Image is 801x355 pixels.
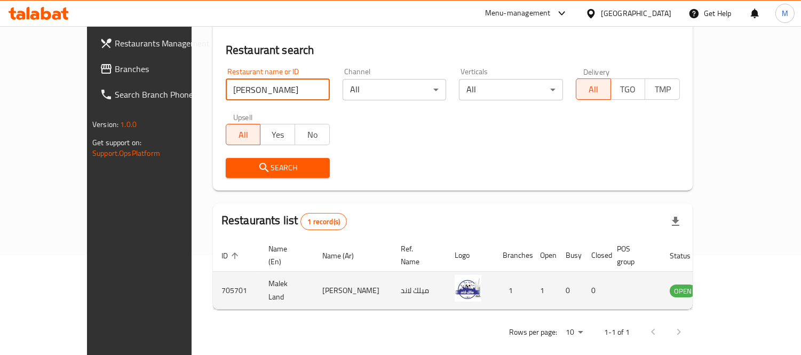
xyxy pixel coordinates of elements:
p: 1-1 of 1 [604,326,630,339]
span: Get support on: [92,136,141,149]
label: Upsell [233,113,253,121]
span: TMP [649,82,676,97]
span: OPEN [670,285,696,297]
a: Restaurants Management [91,30,221,56]
span: Ref. Name [401,242,433,268]
span: No [299,127,326,143]
button: No [295,124,330,145]
th: Logo [446,239,494,272]
span: 1 record(s) [301,217,346,227]
button: Search [226,158,330,178]
h2: Restaurant search [226,42,680,58]
p: Rows per page: [509,326,557,339]
button: TMP [645,78,680,100]
td: 1 [532,272,557,310]
h2: Restaurants list [221,212,347,230]
a: Branches [91,56,221,82]
button: All [576,78,611,100]
th: Branches [494,239,532,272]
div: All [343,79,447,100]
div: Rows per page: [561,325,587,341]
td: Malek Land [260,272,314,310]
div: Menu-management [485,7,551,20]
td: [PERSON_NAME] [314,272,392,310]
span: Branches [115,62,212,75]
span: Version: [92,117,118,131]
span: Restaurants Management [115,37,212,50]
div: Total records count [300,213,347,230]
span: Yes [265,127,291,143]
span: Name (Ar) [322,249,368,262]
span: 1.0.0 [120,117,137,131]
td: 705701 [213,272,260,310]
span: TGO [615,82,641,97]
span: M [782,7,788,19]
span: Status [670,249,704,262]
input: Search for restaurant name or ID.. [226,79,330,100]
table: enhanced table [213,239,754,310]
div: [GEOGRAPHIC_DATA] [601,7,671,19]
td: 0 [557,272,583,310]
td: ميلك لاند [392,272,446,310]
span: POS group [617,242,648,268]
a: Support.OpsPlatform [92,146,160,160]
span: All [581,82,607,97]
button: TGO [610,78,646,100]
th: Busy [557,239,583,272]
a: Search Branch Phone [91,82,221,107]
button: Yes [260,124,295,145]
span: All [231,127,257,143]
td: 1 [494,272,532,310]
span: ID [221,249,242,262]
th: Open [532,239,557,272]
span: Name (En) [268,242,301,268]
img: Malek Land [455,275,481,302]
div: All [459,79,563,100]
span: Search [234,161,321,175]
div: Export file [663,209,688,234]
label: Delivery [583,68,610,75]
span: Search Branch Phone [115,88,212,101]
th: Closed [583,239,608,272]
td: 0 [583,272,608,310]
button: All [226,124,261,145]
div: OPEN [670,285,696,297]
